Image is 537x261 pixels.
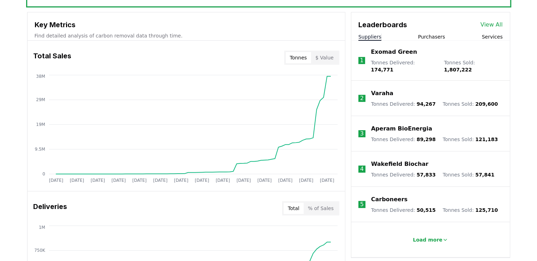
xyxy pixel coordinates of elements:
[33,201,67,215] h3: Deliveries
[371,171,436,178] p: Tonnes Delivered :
[358,33,381,40] button: Suppliers
[304,203,338,214] button: % of Sales
[444,59,502,73] p: Tonnes Sold :
[360,165,364,173] p: 4
[42,172,45,176] tspan: 0
[371,136,436,143] p: Tonnes Delivered :
[443,100,498,108] p: Tonnes Sold :
[371,100,436,108] p: Tonnes Delivered :
[36,97,45,102] tspan: 29M
[417,137,436,142] span: 89,298
[482,33,502,40] button: Services
[35,32,338,39] p: Find detailed analysis of carbon removal data through time.
[443,136,498,143] p: Tonnes Sold :
[257,178,272,183] tspan: [DATE]
[35,147,45,152] tspan: 9.5M
[407,233,454,247] button: Load more
[371,67,393,72] span: 174,771
[311,52,338,63] button: $ Value
[90,178,105,183] tspan: [DATE]
[237,178,251,183] tspan: [DATE]
[195,178,209,183] tspan: [DATE]
[418,33,445,40] button: Purchasers
[475,101,498,107] span: 209,600
[278,178,293,183] tspan: [DATE]
[153,178,167,183] tspan: [DATE]
[36,74,45,79] tspan: 38M
[417,101,436,107] span: 94,267
[299,178,314,183] tspan: [DATE]
[49,178,63,183] tspan: [DATE]
[35,19,338,30] h3: Key Metrics
[360,129,364,138] p: 3
[70,178,84,183] tspan: [DATE]
[358,19,407,30] h3: Leaderboards
[360,56,363,65] p: 1
[417,207,436,213] span: 50,515
[284,203,304,214] button: Total
[111,178,126,183] tspan: [DATE]
[371,207,436,214] p: Tonnes Delivered :
[360,200,364,209] p: 5
[216,178,230,183] tspan: [DATE]
[371,89,393,98] a: Varaha
[443,207,498,214] p: Tonnes Sold :
[320,178,334,183] tspan: [DATE]
[371,59,437,73] p: Tonnes Delivered :
[38,225,45,230] tspan: 1M
[371,195,407,204] a: Carboneers
[475,137,498,142] span: 121,183
[33,51,71,65] h3: Total Sales
[413,236,442,243] p: Load more
[286,52,311,63] button: Tonnes
[475,172,494,178] span: 57,841
[174,178,188,183] tspan: [DATE]
[417,172,436,178] span: 57,833
[132,178,147,183] tspan: [DATE]
[36,122,45,127] tspan: 19M
[444,67,472,72] span: 1,807,222
[371,160,428,168] a: Wakefield Biochar
[371,48,417,56] a: Exomad Green
[371,124,432,133] a: Aperam BioEnergia
[360,94,364,103] p: 2
[443,171,494,178] p: Tonnes Sold :
[34,248,46,253] tspan: 750K
[475,207,498,213] span: 125,710
[481,21,503,29] a: View All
